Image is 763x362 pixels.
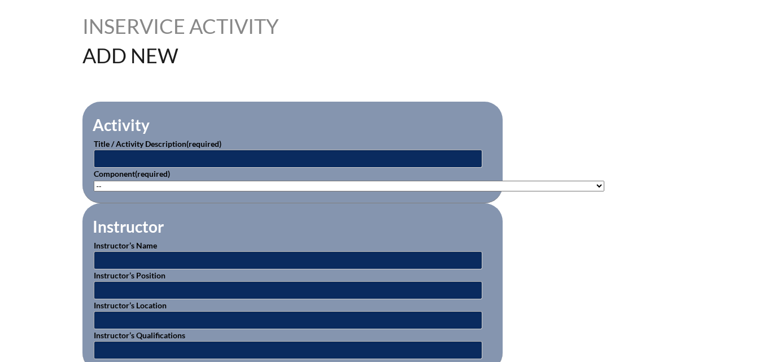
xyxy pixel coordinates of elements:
label: Instructor’s Qualifications [94,330,185,340]
span: (required) [186,139,221,149]
span: (required) [135,169,170,178]
legend: Instructor [91,217,165,236]
label: Instructor’s Location [94,300,167,310]
h1: Inservice Activity [82,16,310,36]
label: Instructor’s Name [94,241,157,250]
label: Instructor’s Position [94,271,165,280]
label: Component [94,169,170,178]
legend: Activity [91,115,151,134]
label: Title / Activity Description [94,139,221,149]
h1: Add New [82,45,454,66]
select: activity_component[data][] [94,181,604,191]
